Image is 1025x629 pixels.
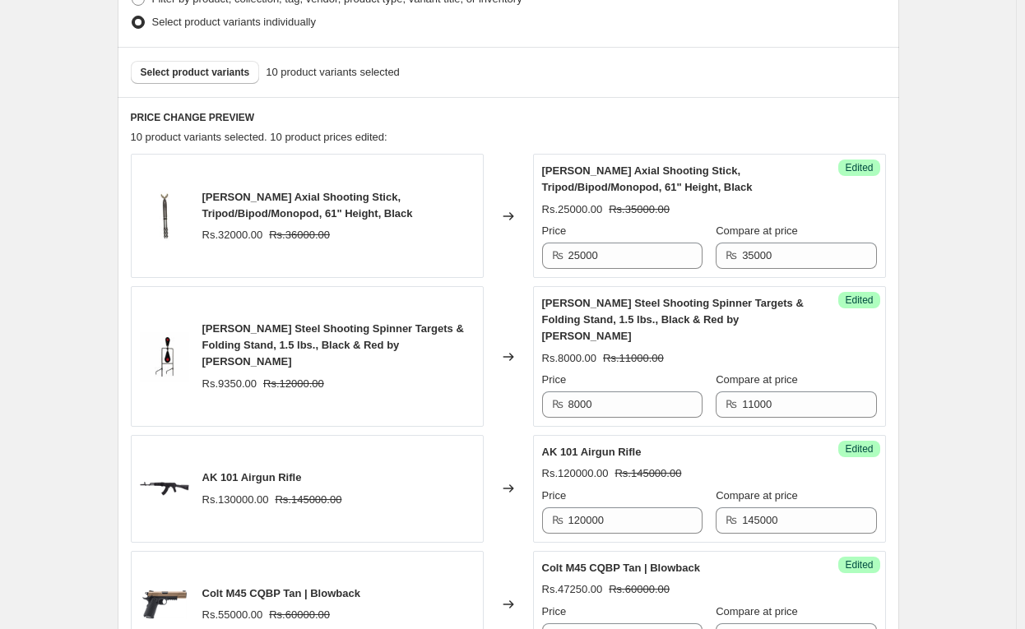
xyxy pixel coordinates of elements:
span: AK 101 Airgun Rifle [202,471,302,483]
span: ₨ [552,249,564,261]
span: 10 product variants selected [266,64,400,81]
span: Price [542,605,567,617]
div: Rs.32000.00 [202,227,263,243]
span: Price [542,224,567,237]
div: Rs.55000.00 [202,607,263,623]
strike: Rs.60000.00 [609,581,670,598]
span: Colt M45 CQBP Tan | Blowback [202,587,360,599]
span: [PERSON_NAME] Steel Shooting Spinner Targets & Folding Stand, 1.5 lbs., Black & Red by [PERSON_NAME] [202,322,464,368]
span: Edited [845,442,873,456]
strike: Rs.145000.00 [275,492,341,508]
span: Price [542,373,567,386]
strike: Rs.11000.00 [603,350,664,367]
span: Edited [845,294,873,307]
span: Compare at price [716,489,798,502]
img: UmarexColtM45CQBPCO2PoweredBlowbackAirGunPistol_Tan_2_80x.png [140,580,189,629]
div: Rs.47250.00 [542,581,603,598]
div: Rs.8000.00 [542,350,597,367]
span: Edited [845,161,873,174]
span: ₨ [726,398,737,410]
div: Rs.120000.00 [542,465,609,482]
span: ₨ [552,398,564,410]
h6: PRICE CHANGE PREVIEW [131,111,886,124]
span: Compare at price [716,373,798,386]
strike: Rs.60000.00 [269,607,330,623]
button: Select product variants [131,61,260,84]
span: ₨ [726,514,737,526]
span: Colt M45 CQBP Tan | Blowback [542,562,700,574]
span: AK 101 Airgun Rifle [542,446,642,458]
strike: Rs.36000.00 [269,227,330,243]
span: ₨ [552,514,564,526]
img: 823cd65ab7361b25feae3cc0a456c417e232be85e06750954f66c3008781cf01_d339f118-43d4-459c-a736-548d6c01... [140,192,189,241]
span: Select product variants individually [152,16,316,28]
span: [PERSON_NAME] Steel Shooting Spinner Targets & Folding Stand, 1.5 lbs., Black & Red by [PERSON_NAME] [542,297,804,342]
img: 115_80x.png [140,464,189,513]
div: Rs.130000.00 [202,492,269,508]
img: 705771_80x.jpg [140,332,189,382]
span: Select product variants [141,66,250,79]
strike: Rs.35000.00 [609,201,670,218]
span: [PERSON_NAME] Axial Shooting Stick, Tripod/Bipod/Monopod, 61" Height, Black [542,164,753,193]
span: Price [542,489,567,502]
strike: Rs.12000.00 [263,376,324,392]
span: ₨ [726,249,737,261]
span: [PERSON_NAME] Axial Shooting Stick, Tripod/Bipod/Monopod, 61" Height, Black [202,191,413,220]
strike: Rs.145000.00 [615,465,681,482]
span: 10 product variants selected. 10 product prices edited: [131,131,387,143]
div: Rs.25000.00 [542,201,603,218]
span: Edited [845,558,873,571]
div: Rs.9350.00 [202,376,257,392]
span: Compare at price [716,605,798,617]
span: Compare at price [716,224,798,237]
